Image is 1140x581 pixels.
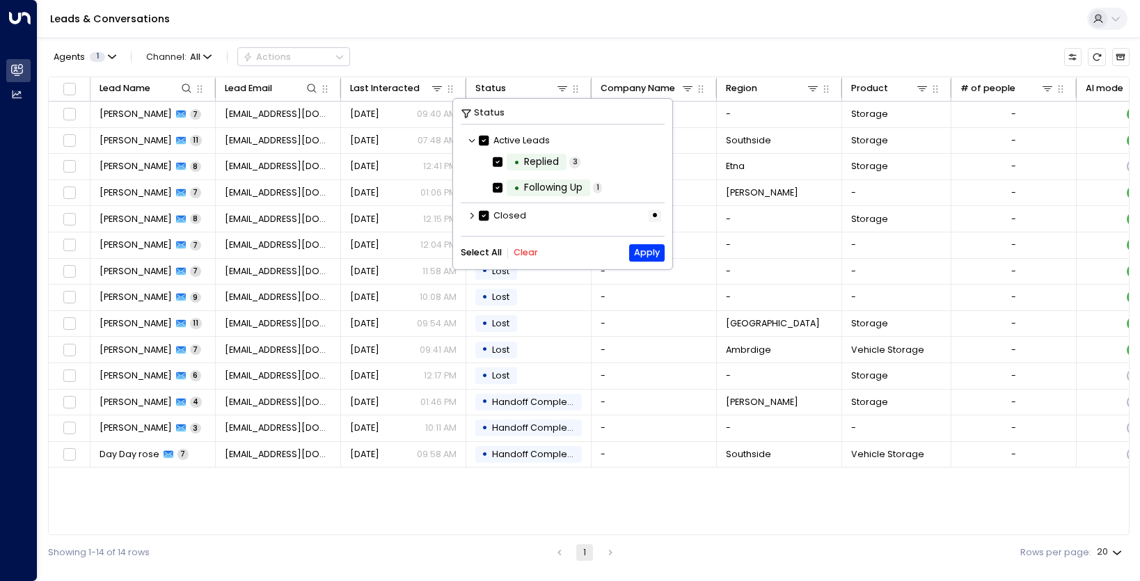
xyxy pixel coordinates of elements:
div: Button group with a nested menu [237,47,350,66]
span: heatherbj13@gmail.com [225,396,332,408]
td: - [842,415,951,441]
div: Company Name [601,81,695,96]
button: Clear [514,248,538,257]
td: - [842,232,951,258]
span: Brian Dunn [100,369,172,382]
div: • [514,151,520,174]
td: - [842,259,951,285]
span: Handoff Completed [492,448,583,460]
span: Toggle select row [61,342,77,358]
div: Actions [243,51,291,63]
span: beeshome@proton.me [225,239,332,251]
div: Lead Name [100,81,150,96]
td: - [592,390,717,415]
span: Refresh [1088,48,1105,65]
p: 07:48 AM [418,134,457,147]
span: Shane Mitnikc [100,160,172,173]
div: • [482,339,488,360]
span: Southside [726,134,771,147]
span: Handoff Completed [492,422,583,433]
nav: pagination navigation [551,544,620,561]
div: 20 [1097,543,1125,562]
span: Bridget Berry [100,265,172,278]
div: - [1011,265,1016,278]
span: Lost [492,369,509,381]
span: Toggle select row [61,264,77,280]
div: • [514,177,520,200]
div: Status [475,81,570,96]
div: # of people [960,81,1015,96]
span: Vehicle Storage [851,344,924,356]
td: - [842,285,951,310]
span: llb25@yahoo.com [225,134,332,147]
div: Replied [524,155,559,169]
p: 09:58 AM [417,448,457,461]
span: dayrose.2001.23@icloud.com [225,448,332,461]
td: - [717,415,842,441]
p: 09:40 AM [417,108,457,120]
p: 12:41 PM [423,160,457,173]
span: Robinson [726,396,798,408]
span: Handoff Completed [492,396,583,408]
span: Xavier Franco [100,344,172,356]
div: • [482,365,488,387]
span: hayleylorainn@me.com [225,108,332,120]
div: - [1011,448,1016,461]
span: Aug 14, 2025 [350,160,379,173]
span: Aug 10, 2025 [350,317,379,330]
span: paulbergdahl@aol.com [225,291,332,303]
p: 12:04 PM [420,239,457,251]
div: - [1011,239,1016,251]
span: 8 [190,214,201,224]
span: Trina Holbrook [100,186,172,199]
div: • [482,391,488,413]
p: 11:58 AM [422,265,457,278]
span: Storage [851,317,888,330]
span: Toggle select row [61,395,77,411]
span: Toggle select all [61,81,77,97]
label: Active Leads [479,134,550,147]
td: - [592,311,717,337]
div: - [1011,422,1016,434]
span: Toggle select row [61,211,77,227]
td: - [717,285,842,310]
span: Ambrdige [726,344,771,356]
div: Status [475,81,506,96]
span: Channel: [141,48,216,65]
span: 1 [90,52,105,62]
span: Storage [851,134,888,147]
span: Toggle select row [61,159,77,175]
span: 3 [569,157,580,168]
span: Storage [851,108,888,120]
span: Agents [54,53,85,62]
div: • [649,209,661,222]
div: Product [851,81,888,96]
span: Storage [851,160,888,173]
td: - [717,232,842,258]
span: Storage [851,213,888,225]
span: xvfranco@gmail.com [225,344,332,356]
div: AI mode [1086,81,1123,96]
div: Product [851,81,930,96]
span: 7 [190,344,201,355]
span: Lost [492,344,509,356]
span: 7 [190,266,201,276]
td: - [592,285,717,310]
div: • [482,417,488,439]
span: Toggle select row [61,185,77,201]
button: Customize [1064,48,1082,65]
div: # of people [960,81,1055,96]
td: - [717,102,842,127]
div: - [1011,160,1016,173]
span: Jul 25, 2025 [350,369,379,382]
button: Select All [461,248,502,257]
td: - [842,180,951,206]
span: Toggle select row [61,368,77,384]
td: - [592,259,717,285]
span: Status [474,106,505,120]
p: 10:08 AM [420,291,457,303]
button: Archived Leads [1112,48,1130,65]
span: Aug 10, 2025 [350,265,379,278]
div: Lead Name [100,81,194,96]
div: Region [726,81,821,96]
